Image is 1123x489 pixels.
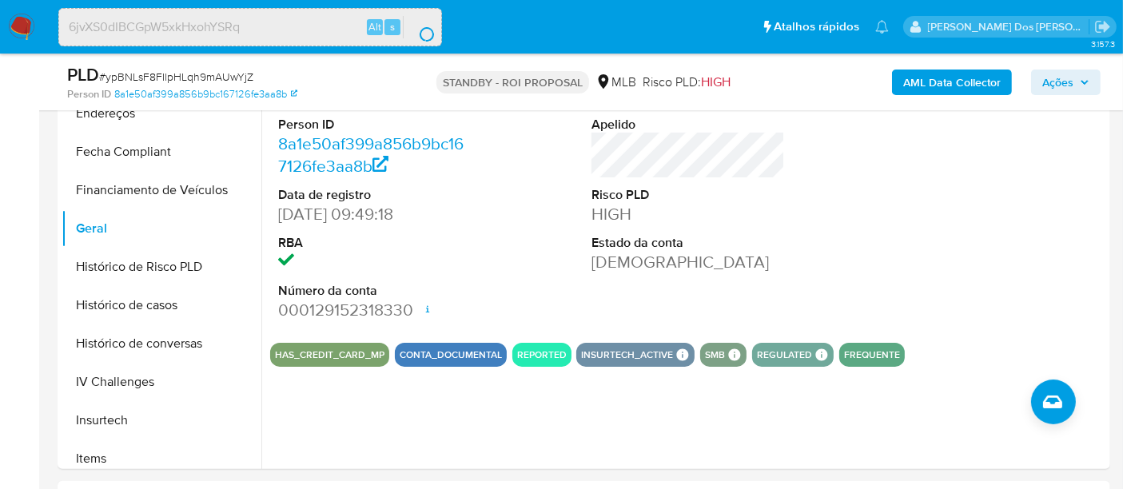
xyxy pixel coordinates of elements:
[1031,70,1101,95] button: Ações
[278,234,472,252] dt: RBA
[67,87,111,101] b: Person ID
[278,299,472,321] dd: 000129152318330
[1094,18,1111,35] a: Sair
[928,19,1089,34] p: renato.lopes@mercadopago.com.br
[436,71,589,93] p: STANDBY - ROI PROPOSAL
[591,203,785,225] dd: HIGH
[1042,70,1073,95] span: Ações
[643,74,731,91] span: Risco PLD:
[875,20,889,34] a: Notificações
[278,116,472,133] dt: Person ID
[591,234,785,252] dt: Estado da conta
[591,186,785,204] dt: Risco PLD
[278,186,472,204] dt: Data de registro
[892,70,1012,95] button: AML Data Collector
[62,248,261,286] button: Histórico de Risco PLD
[99,69,253,85] span: # ypBNLsF8FIlpHLqh9mAUwYjZ
[278,203,472,225] dd: [DATE] 09:49:18
[62,324,261,363] button: Histórico de conversas
[62,439,261,478] button: Items
[591,251,785,273] dd: [DEMOGRAPHIC_DATA]
[59,17,441,38] input: Pesquise usuários ou casos...
[701,73,731,91] span: HIGH
[774,18,859,35] span: Atalhos rápidos
[278,282,472,300] dt: Número da conta
[114,87,297,101] a: 8a1e50af399a856b9bc167126fe3aa8b
[903,70,1001,95] b: AML Data Collector
[62,363,261,401] button: IV Challenges
[62,133,261,171] button: Fecha Compliant
[67,62,99,87] b: PLD
[403,16,436,38] button: search-icon
[62,171,261,209] button: Financiamento de Veículos
[390,19,395,34] span: s
[62,286,261,324] button: Histórico de casos
[62,94,261,133] button: Endereços
[62,401,261,439] button: Insurtech
[595,74,636,91] div: MLB
[368,19,381,34] span: Alt
[62,209,261,248] button: Geral
[1091,38,1115,50] span: 3.157.3
[591,116,785,133] dt: Apelido
[278,132,464,177] a: 8a1e50af399a856b9bc167126fe3aa8b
